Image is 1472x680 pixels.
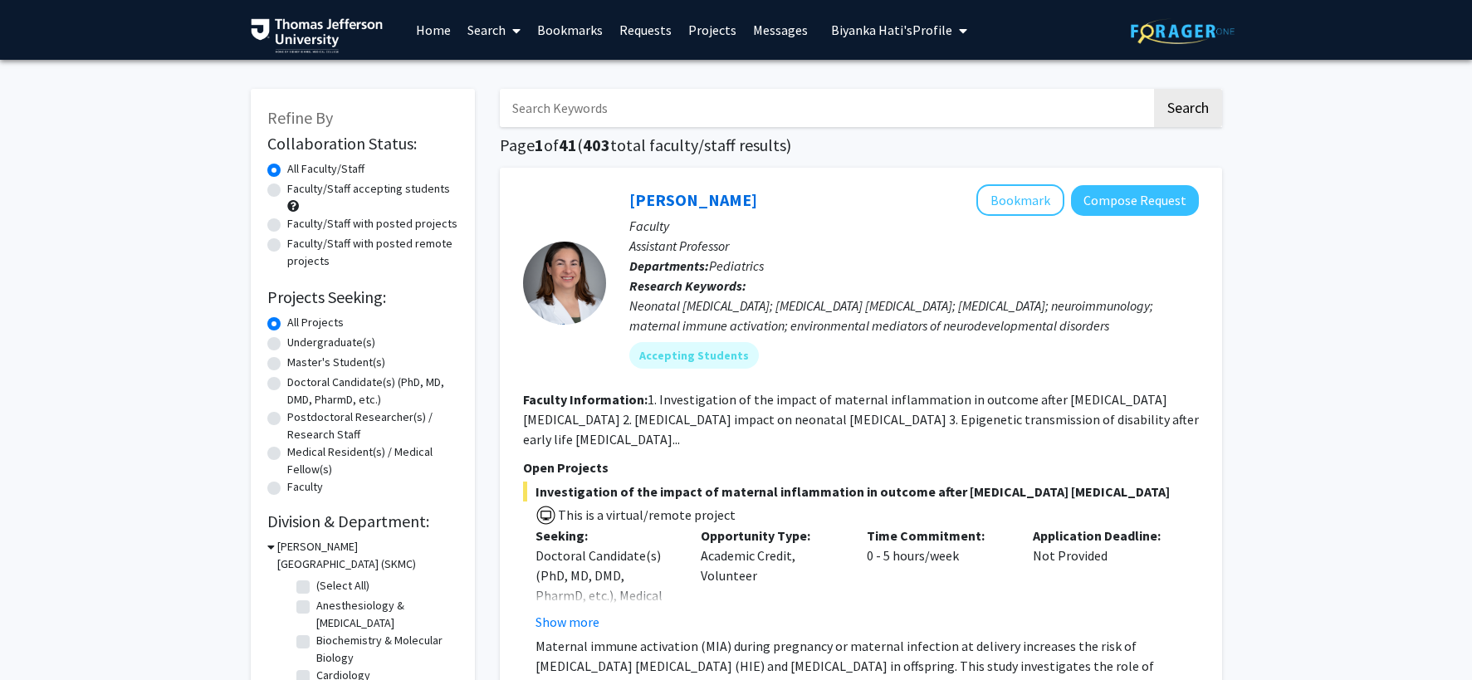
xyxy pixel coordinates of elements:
fg-read-more: 1. Investigation of the impact of maternal inflammation in outcome after [MEDICAL_DATA] [MEDICAL_... [523,391,1199,448]
p: Seeking: [535,526,677,545]
a: Messages [745,1,816,59]
button: Compose Request to Elizabeth Wright-Jin [1071,185,1199,216]
h3: [PERSON_NAME][GEOGRAPHIC_DATA] (SKMC) [277,538,458,573]
label: Faculty [287,478,323,496]
input: Search Keywords [500,89,1152,127]
h1: Page of ( total faculty/staff results) [500,135,1222,155]
div: Not Provided [1020,526,1186,632]
a: Search [459,1,529,59]
p: Faculty [629,216,1199,236]
p: Time Commitment: [867,526,1008,545]
h2: Collaboration Status: [267,134,458,154]
a: Requests [611,1,680,59]
button: Search [1154,89,1222,127]
label: Faculty/Staff with posted projects [287,215,457,232]
b: Faculty Information: [523,391,648,408]
a: Home [408,1,459,59]
span: This is a virtual/remote project [556,506,736,523]
span: Investigation of the impact of maternal inflammation in outcome after [MEDICAL_DATA] [MEDICAL_DATA] [523,482,1199,501]
b: Research Keywords: [629,277,746,294]
div: Academic Credit, Volunteer [688,526,854,632]
div: Neonatal [MEDICAL_DATA]; [MEDICAL_DATA] [MEDICAL_DATA]; [MEDICAL_DATA]; neuroimmunology; maternal... [629,296,1199,335]
label: (Select All) [316,577,369,594]
img: ForagerOne Logo [1131,18,1235,44]
p: Open Projects [523,457,1199,477]
a: Projects [680,1,745,59]
span: 403 [583,135,610,155]
h2: Projects Seeking: [267,287,458,307]
span: 1 [535,135,544,155]
label: Biochemistry & Molecular Biology [316,632,454,667]
span: Biyanka Hati's Profile [831,22,952,38]
label: All Faculty/Staff [287,160,364,178]
b: Departments: [629,257,709,274]
span: Refine By [267,107,333,128]
div: 0 - 5 hours/week [854,526,1020,632]
label: Master's Student(s) [287,354,385,371]
p: Assistant Professor [629,236,1199,256]
a: Bookmarks [529,1,611,59]
label: Medical Resident(s) / Medical Fellow(s) [287,443,458,478]
label: Faculty/Staff accepting students [287,180,450,198]
mat-chip: Accepting Students [629,342,759,369]
img: Thomas Jefferson University Logo [251,18,384,53]
label: Faculty/Staff with posted remote projects [287,235,458,270]
button: Show more [535,612,599,632]
p: Opportunity Type: [701,526,842,545]
h2: Division & Department: [267,511,458,531]
p: Application Deadline: [1033,526,1174,545]
label: Anesthesiology & [MEDICAL_DATA] [316,597,454,632]
label: All Projects [287,314,344,331]
button: Add Elizabeth Wright-Jin to Bookmarks [976,184,1064,216]
label: Undergraduate(s) [287,334,375,351]
a: [PERSON_NAME] [629,189,757,210]
span: Pediatrics [709,257,764,274]
iframe: Chat [12,605,71,668]
label: Doctoral Candidate(s) (PhD, MD, DMD, PharmD, etc.) [287,374,458,408]
span: 41 [559,135,577,155]
div: Doctoral Candidate(s) (PhD, MD, DMD, PharmD, etc.), Medical Resident(s) / Medical Fellow(s) [535,545,677,645]
label: Postdoctoral Researcher(s) / Research Staff [287,408,458,443]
